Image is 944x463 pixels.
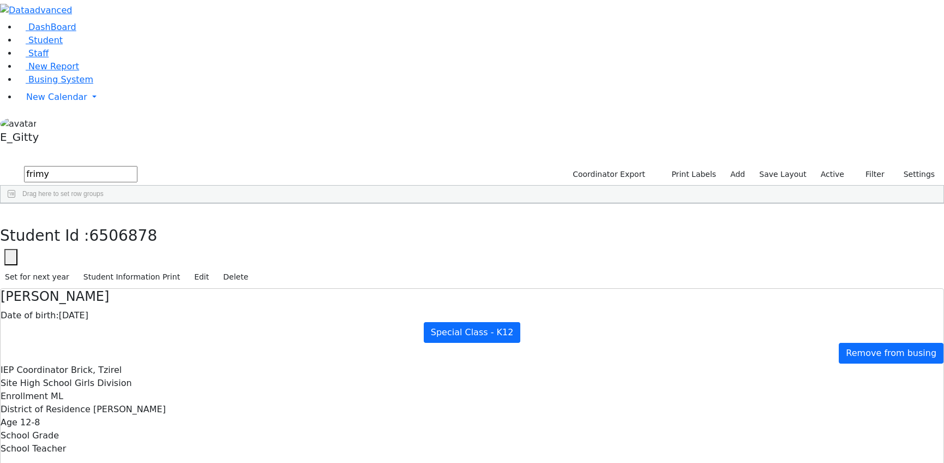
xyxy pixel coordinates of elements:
a: Remove from busing [839,343,943,364]
span: 6506878 [89,227,158,245]
label: IEP Coordinator [1,364,68,377]
button: Filter [851,166,889,183]
span: New Report [28,61,79,72]
span: Student [28,35,63,45]
a: Busing System [17,74,93,85]
span: [PERSON_NAME] [93,404,166,414]
h4: [PERSON_NAME] [1,289,943,305]
label: School Grade [1,429,59,442]
span: Drag here to set row groups [22,190,104,198]
label: Enrollment [1,390,48,403]
button: Settings [889,166,940,183]
button: Save Layout [754,166,811,183]
a: Special Class - K12 [424,322,521,343]
a: DashBoard [17,22,76,32]
label: Date of birth: [1,309,59,322]
span: High School Girls Division [20,378,132,388]
span: Remove from busing [846,348,936,358]
span: Busing System [28,74,93,85]
a: Add [725,166,750,183]
span: DashBoard [28,22,76,32]
button: Student Information Print [79,269,185,286]
button: Delete [218,269,253,286]
label: District of Residence [1,403,91,416]
span: ML [51,391,63,401]
button: Coordinator Export [566,166,650,183]
span: New Calendar [26,92,87,102]
div: [DATE] [1,309,943,322]
a: New Calendar [17,86,944,108]
input: Search [24,166,137,182]
span: 12-8 [20,417,40,428]
button: Edit [189,269,214,286]
label: Age [1,416,17,429]
a: Staff [17,48,49,58]
a: New Report [17,61,79,72]
label: School Teacher [1,442,66,455]
label: Site [1,377,17,390]
label: Active [816,166,849,183]
span: Staff [28,48,49,58]
a: Student [17,35,63,45]
button: Print Labels [659,166,721,183]
span: Brick, Tzirel [71,365,122,375]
